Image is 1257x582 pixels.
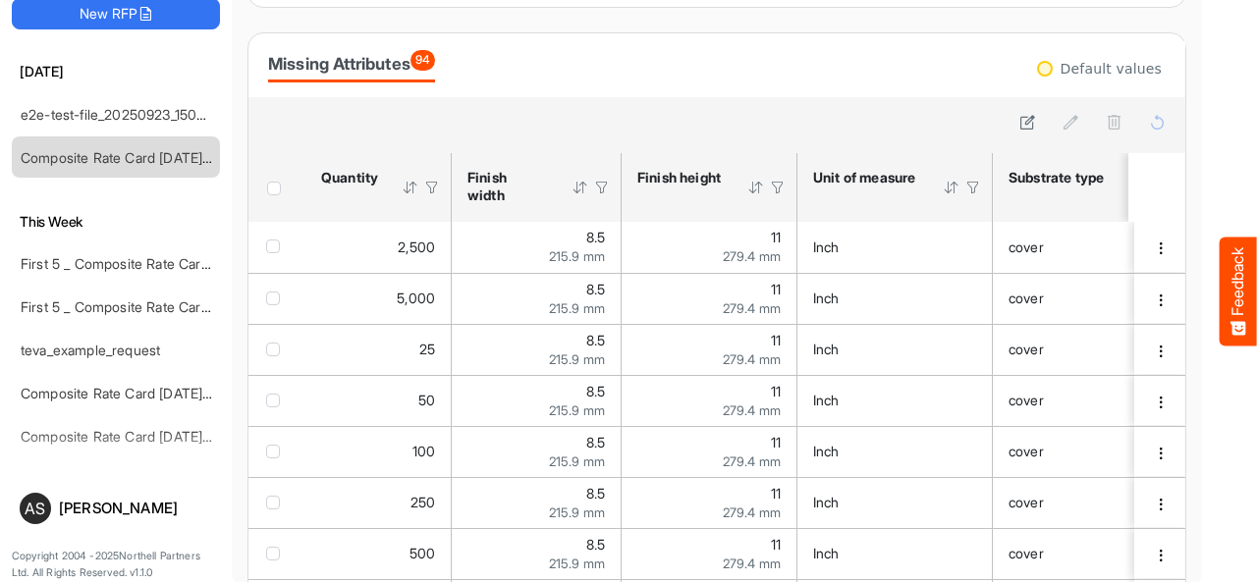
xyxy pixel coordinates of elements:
button: dropdownbutton [1150,342,1172,361]
span: cover [1009,545,1044,561]
div: Substrate type [1009,169,1106,186]
h6: [DATE] [12,61,220,82]
span: 215.9 mm [549,402,605,418]
td: 11 is template cell Column Header httpsnorthellcomontologiesmapping-rulesmeasurementhasfinishsize... [622,477,797,528]
td: cover is template cell Column Header httpsnorthellcomontologiesmapping-rulesmaterialhassubstratem... [993,273,1181,324]
span: 8.5 [586,229,605,245]
td: f1f068bd-4348-4554-8266-0bc9aca7a46f is template cell Column Header [1134,273,1189,324]
button: dropdownbutton [1150,238,1172,258]
td: bb1b2705-512c-4368-9b74-30320edcfbe6 is template cell Column Header [1134,426,1189,477]
td: 0fb1d049-9dfa-4542-9603-665bda7416c4 is template cell Column Header [1134,477,1189,528]
p: Copyright 2004 - 2025 Northell Partners Ltd. All Rights Reserved. v 1.1.0 [12,548,220,582]
span: Inch [813,238,840,255]
div: Default values [1061,62,1162,76]
td: 5000 is template cell Column Header httpsnorthellcomontologiesmapping-rulesorderhasquantity [305,273,452,324]
span: 11 [771,229,781,245]
span: 279.4 mm [723,300,781,316]
td: Inch is template cell Column Header httpsnorthellcomontologiesmapping-rulesmeasurementhasunitofme... [797,528,993,579]
span: 215.9 mm [549,556,605,571]
a: Composite Rate Card [DATE]_smaller [21,428,253,445]
span: 100 [412,443,435,459]
div: Finish height [637,169,722,186]
td: 11 is template cell Column Header httpsnorthellcomontologiesmapping-rulesmeasurementhasfinishsize... [622,375,797,426]
span: 8.5 [586,281,605,297]
span: cover [1009,494,1044,510]
div: Filter Icon [964,179,982,196]
span: 279.4 mm [723,351,781,367]
div: Unit of measure [813,169,917,186]
span: Inch [813,494,840,510]
div: Quantity [321,169,376,186]
div: Filter Icon [593,179,611,196]
td: cover is template cell Column Header httpsnorthellcomontologiesmapping-rulesmaterialhassubstratem... [993,222,1181,273]
span: 94 [410,50,435,71]
a: Composite Rate Card [DATE]_smaller [21,385,253,401]
td: 8.5 is template cell Column Header httpsnorthellcomontologiesmapping-rulesmeasurementhasfinishsiz... [452,273,622,324]
td: 11 is template cell Column Header httpsnorthellcomontologiesmapping-rulesmeasurementhasfinishsize... [622,426,797,477]
td: checkbox [248,324,305,375]
span: Inch [813,545,840,561]
td: 11 is template cell Column Header httpsnorthellcomontologiesmapping-rulesmeasurementhasfinishsize... [622,273,797,324]
span: 2,500 [398,238,435,255]
span: 500 [410,545,435,561]
td: 11 is template cell Column Header httpsnorthellcomontologiesmapping-rulesmeasurementhasfinishsize... [622,324,797,375]
span: 50 [418,392,435,408]
span: 279.4 mm [723,402,781,418]
td: acf271b3-e184-4057-83de-7d7ab21f930a is template cell Column Header [1134,222,1189,273]
span: 11 [771,332,781,348]
span: 11 [771,383,781,399]
span: cover [1009,341,1044,357]
button: dropdownbutton [1150,291,1172,310]
button: dropdownbutton [1150,444,1172,463]
td: checkbox [248,477,305,528]
td: 500 is template cell Column Header httpsnorthellcomontologiesmapping-rulesorderhasquantity [305,528,452,579]
span: 11 [771,485,781,502]
span: 279.4 mm [723,556,781,571]
div: [PERSON_NAME] [59,501,212,515]
td: 25 is template cell Column Header httpsnorthellcomontologiesmapping-rulesorderhasquantity [305,324,452,375]
span: 11 [771,434,781,450]
td: d8a6a356-9921-4222-af14-bf5efec5b2f3 is template cell Column Header [1134,528,1189,579]
div: Filter Icon [423,179,441,196]
td: Inch is template cell Column Header httpsnorthellcomontologiesmapping-rulesmeasurementhasunitofme... [797,222,993,273]
span: 215.9 mm [549,248,605,264]
span: 8.5 [586,536,605,553]
button: dropdownbutton [1150,546,1172,565]
span: 8.5 [586,485,605,502]
a: teva_example_request [21,342,160,358]
button: Feedback [1220,237,1257,345]
td: Inch is template cell Column Header httpsnorthellcomontologiesmapping-rulesmeasurementhasunitofme... [797,477,993,528]
span: 250 [410,494,435,510]
span: 11 [771,536,781,553]
span: AS [25,501,45,516]
td: Inch is template cell Column Header httpsnorthellcomontologiesmapping-rulesmeasurementhasunitofme... [797,375,993,426]
span: Inch [813,341,840,357]
td: cover is template cell Column Header httpsnorthellcomontologiesmapping-rulesmaterialhassubstratem... [993,426,1181,477]
span: Inch [813,290,840,306]
span: 8.5 [586,332,605,348]
td: b0764069-587f-4cc0-bd75-6fe6253af1c4 is template cell Column Header [1134,375,1189,426]
td: 2500 is template cell Column Header httpsnorthellcomontologiesmapping-rulesorderhasquantity [305,222,452,273]
button: dropdownbutton [1150,393,1172,412]
span: 279.4 mm [723,248,781,264]
span: cover [1009,290,1044,306]
td: Inch is template cell Column Header httpsnorthellcomontologiesmapping-rulesmeasurementhasunitofme... [797,273,993,324]
span: 279.4 mm [723,504,781,520]
td: Inch is template cell Column Header httpsnorthellcomontologiesmapping-rulesmeasurementhasunitofme... [797,324,993,375]
a: Composite Rate Card [DATE]_smaller [21,149,253,166]
td: cover is template cell Column Header httpsnorthellcomontologiesmapping-rulesmaterialhassubstratem... [993,324,1181,375]
td: 11 is template cell Column Header httpsnorthellcomontologiesmapping-rulesmeasurementhasfinishsize... [622,528,797,579]
span: 215.9 mm [549,453,605,469]
td: cover is template cell Column Header httpsnorthellcomontologiesmapping-rulesmaterialhassubstratem... [993,477,1181,528]
td: 11 is template cell Column Header httpsnorthellcomontologiesmapping-rulesmeasurementhasfinishsize... [622,222,797,273]
td: 8.5 is template cell Column Header httpsnorthellcomontologiesmapping-rulesmeasurementhasfinishsiz... [452,375,622,426]
span: 215.9 mm [549,300,605,316]
span: 215.9 mm [549,504,605,520]
td: 8.5 is template cell Column Header httpsnorthellcomontologiesmapping-rulesmeasurementhasfinishsiz... [452,477,622,528]
td: 8.5 is template cell Column Header httpsnorthellcomontologiesmapping-rulesmeasurementhasfinishsiz... [452,222,622,273]
span: cover [1009,392,1044,408]
td: 8.5 is template cell Column Header httpsnorthellcomontologiesmapping-rulesmeasurementhasfinishsiz... [452,426,622,477]
span: 215.9 mm [549,351,605,367]
td: checkbox [248,426,305,477]
span: cover [1009,443,1044,459]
